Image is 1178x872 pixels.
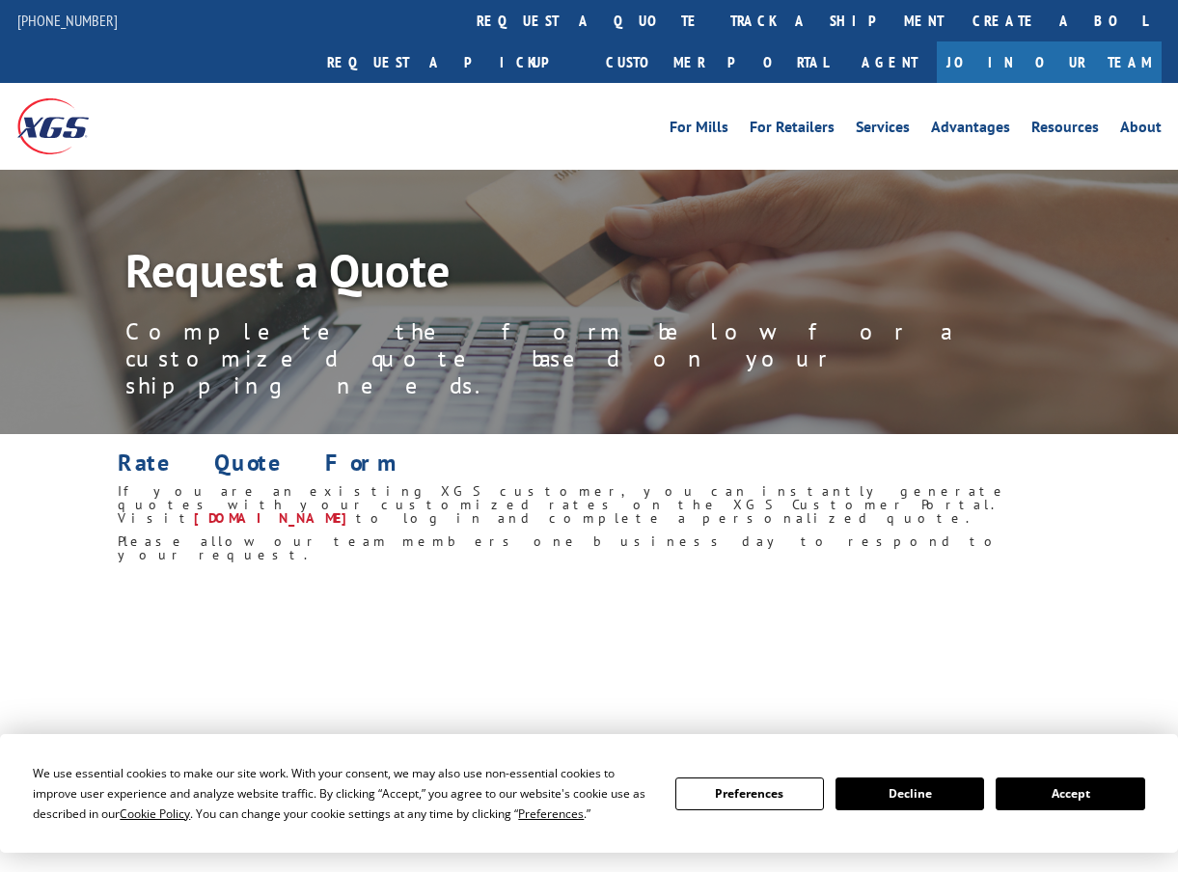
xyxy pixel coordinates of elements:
[33,763,651,824] div: We use essential cookies to make our site work. With your consent, we may also use non-essential ...
[996,777,1144,810] button: Accept
[120,805,190,822] span: Cookie Policy
[125,247,994,303] h1: Request a Quote
[937,41,1162,83] a: Join Our Team
[118,451,1060,484] h1: Rate Quote Form
[670,120,728,141] a: For Mills
[194,509,356,527] a: [DOMAIN_NAME]
[836,777,984,810] button: Decline
[591,41,842,83] a: Customer Portal
[675,777,824,810] button: Preferences
[750,120,835,141] a: For Retailers
[356,509,974,527] span: to log in and complete a personalized quote.
[842,41,937,83] a: Agent
[518,805,584,822] span: Preferences
[1120,120,1162,141] a: About
[931,120,1010,141] a: Advantages
[118,482,1008,527] span: If you are an existing XGS customer, you can instantly generate quotes with your customized rates...
[118,534,1060,571] h6: Please allow our team members one business day to respond to your request.
[1031,120,1099,141] a: Resources
[856,120,910,141] a: Services
[125,318,994,399] p: Complete the form below for a customized quote based on your shipping needs.
[17,11,118,30] a: [PHONE_NUMBER]
[313,41,591,83] a: Request a pickup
